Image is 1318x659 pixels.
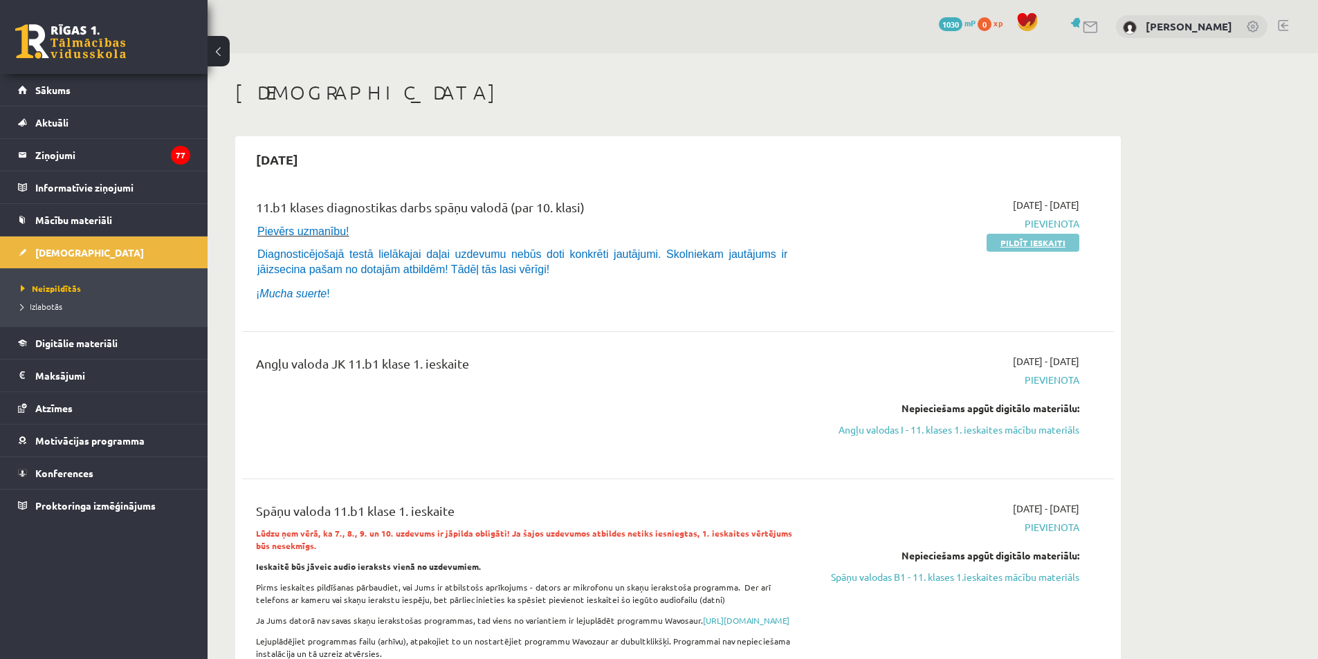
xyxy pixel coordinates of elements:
[18,139,190,171] a: Ziņojumi77
[35,402,73,414] span: Atzīmes
[256,528,792,551] strong: Lūdzu ņem vērā, ka 7., 8., 9. un 10. uzdevums ir jāpilda obligāti! Ja šajos uzdevumos atbildes ne...
[35,360,190,391] legend: Maksājumi
[21,282,194,295] a: Neizpildītās
[256,581,798,606] p: Pirms ieskaites pildīšanas pārbaudiet, vai Jums ir atbilstošs aprīkojums - dators ar mikrofonu un...
[18,327,190,359] a: Digitālie materiāli
[257,248,787,275] span: Diagnosticējošajā testā lielākajai daļai uzdevumu nebūs doti konkrēti jautājumi. Skolniekam jautā...
[978,17,1009,28] a: 0 xp
[964,17,976,28] span: mP
[21,300,194,313] a: Izlabotās
[703,615,789,626] a: [URL][DOMAIN_NAME]
[242,143,312,176] h2: [DATE]
[256,198,798,223] div: 11.b1 klases diagnostikas darbs spāņu valodā (par 10. klasi)
[256,561,482,572] strong: Ieskaitē būs jāveic audio ieraksts vienā no uzdevumiem.
[256,501,798,527] div: Spāņu valoda 11.b1 klase 1. ieskaite
[994,17,1003,28] span: xp
[1146,19,1232,33] a: [PERSON_NAME]
[818,570,1079,584] a: Spāņu valodas B1 - 11. klases 1.ieskaites mācību materiāls
[18,425,190,456] a: Motivācijas programma
[18,236,190,268] a: [DEMOGRAPHIC_DATA]
[18,360,190,391] a: Maksājumi
[818,401,1079,416] div: Nepieciešams apgūt digitālo materiālu:
[256,614,798,626] p: Ja Jums datorā nav savas skaņu ierakstošas programmas, tad viens no variantiem ir lejuplādēt prog...
[1123,21,1137,35] img: Amanda Graudiņa
[171,146,190,165] i: 77
[235,81,1121,104] h1: [DEMOGRAPHIC_DATA]
[35,214,112,226] span: Mācību materiāli
[35,116,68,129] span: Aktuāli
[818,520,1079,535] span: Pievienota
[35,434,145,447] span: Motivācijas programma
[1013,354,1079,369] span: [DATE] - [DATE]
[939,17,962,31] span: 1030
[818,373,1079,387] span: Pievienota
[18,171,190,203] a: Informatīvie ziņojumi
[978,17,991,31] span: 0
[818,216,1079,231] span: Pievienota
[18,392,190,424] a: Atzīmes
[18,490,190,521] a: Proktoringa izmēģinājums
[1013,198,1079,212] span: [DATE] - [DATE]
[18,204,190,236] a: Mācību materiāli
[256,288,330,299] span: ¡ !
[987,234,1079,252] a: Pildīt ieskaiti
[35,246,144,259] span: [DEMOGRAPHIC_DATA]
[15,24,126,59] a: Rīgas 1. Tālmācības vidusskola
[21,283,81,294] span: Neizpildītās
[21,301,62,312] span: Izlabotās
[256,354,798,380] div: Angļu valoda JK 11.b1 klase 1. ieskaite
[939,17,976,28] a: 1030 mP
[35,84,71,96] span: Sākums
[35,467,93,479] span: Konferences
[35,139,190,171] legend: Ziņojumi
[35,337,118,349] span: Digitālie materiāli
[818,423,1079,437] a: Angļu valodas I - 11. klases 1. ieskaites mācību materiāls
[18,457,190,489] a: Konferences
[18,106,190,138] a: Aktuāli
[35,499,156,512] span: Proktoringa izmēģinājums
[35,171,190,203] legend: Informatīvie ziņojumi
[818,548,1079,563] div: Nepieciešams apgūt digitālo materiālu:
[18,74,190,106] a: Sākums
[257,225,349,237] span: Pievērs uzmanību!
[1013,501,1079,516] span: [DATE] - [DATE]
[259,288,327,299] i: Mucha suerte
